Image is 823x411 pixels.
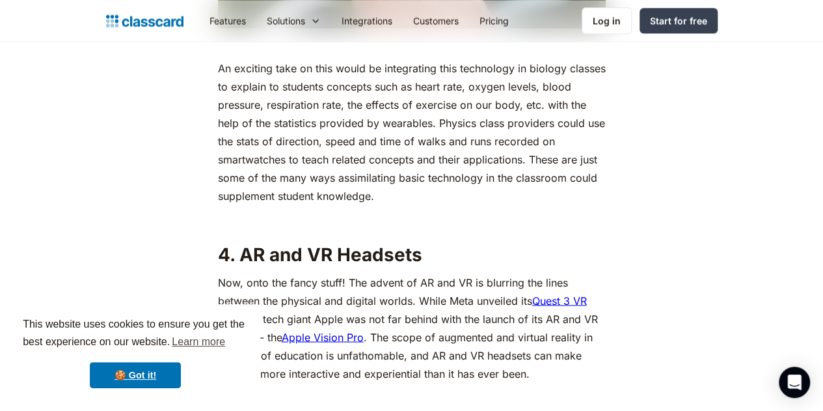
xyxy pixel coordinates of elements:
[170,332,227,352] a: learn more about cookies
[256,6,331,35] div: Solutions
[199,6,256,35] a: Features
[218,389,606,407] p: ‍
[218,243,606,266] h2: 4. AR and VR Headsets
[582,7,632,34] a: Log in
[331,6,403,35] a: Integrations
[218,35,606,53] p: ‍
[282,330,364,343] a: Apple Vision Pro
[593,14,621,27] div: Log in
[10,304,260,401] div: cookieconsent
[106,12,183,30] a: home
[218,59,606,205] p: An exciting take on this would be integrating this technology in biology classes to explain to st...
[218,212,606,230] p: ‍
[650,14,707,27] div: Start for free
[403,6,469,35] a: Customers
[23,317,248,352] span: This website uses cookies to ensure you get the best experience on our website.
[218,273,606,382] p: Now, onto the fancy stuff! The advent of AR and VR is blurring the lines between the physical and...
[90,362,181,388] a: dismiss cookie message
[640,8,718,33] a: Start for free
[469,6,519,35] a: Pricing
[267,14,305,27] div: Solutions
[779,367,810,398] div: Open Intercom Messenger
